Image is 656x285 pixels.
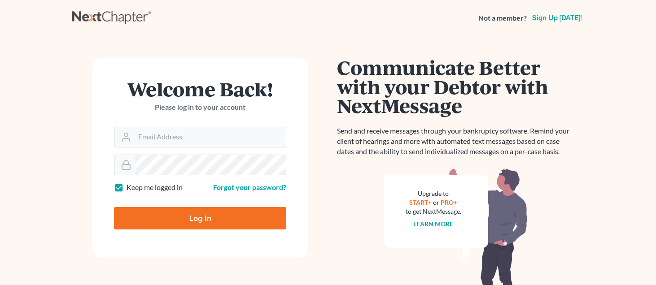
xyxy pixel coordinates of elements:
[410,199,432,206] a: START+
[433,199,440,206] span: or
[414,220,454,228] a: Learn more
[135,127,286,147] input: Email Address
[441,199,458,206] a: PRO+
[337,58,575,115] h1: Communicate Better with your Debtor with NextMessage
[114,102,286,112] p: Please log in to your account
[114,207,286,229] input: Log In
[406,207,461,216] div: to get NextMessage.
[127,182,183,193] label: Keep me logged in
[114,79,286,99] h1: Welcome Back!
[406,189,461,198] div: Upgrade to
[478,13,527,23] strong: Not a member?
[213,183,286,191] a: Forgot your password?
[530,14,584,22] a: Sign up [DATE]!
[337,126,575,157] p: Send and receive messages through your bankruptcy software. Remind your client of hearings and mo...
